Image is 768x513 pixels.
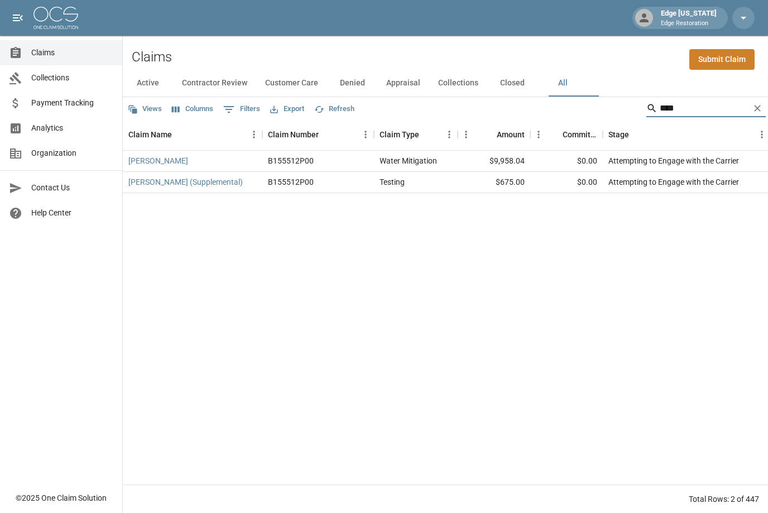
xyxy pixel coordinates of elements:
[31,182,113,194] span: Contact Us
[429,70,487,97] button: Collections
[16,492,107,504] div: © 2025 One Claim Solution
[380,119,419,150] div: Claim Type
[311,100,357,118] button: Refresh
[31,207,113,219] span: Help Center
[128,155,188,166] a: [PERSON_NAME]
[262,119,374,150] div: Claim Number
[220,100,263,118] button: Show filters
[33,7,78,29] img: ocs-logo-white-transparent.png
[608,119,629,150] div: Stage
[128,119,172,150] div: Claim Name
[458,151,530,172] div: $9,958.04
[377,70,429,97] button: Appraisal
[319,127,334,142] button: Sort
[256,70,327,97] button: Customer Care
[656,8,721,28] div: Edge [US_STATE]
[629,127,645,142] button: Sort
[169,100,216,118] button: Select columns
[31,147,113,159] span: Organization
[530,119,603,150] div: Committed Amount
[530,172,603,193] div: $0.00
[419,127,435,142] button: Sort
[661,19,717,28] p: Edge Restoration
[132,49,172,65] h2: Claims
[487,70,537,97] button: Closed
[31,97,113,109] span: Payment Tracking
[481,127,497,142] button: Sort
[172,127,188,142] button: Sort
[380,155,437,166] div: Water Mitigation
[689,493,759,505] div: Total Rows: 2 of 447
[547,127,563,142] button: Sort
[267,100,307,118] button: Export
[31,122,113,134] span: Analytics
[458,172,530,193] div: $675.00
[530,126,547,143] button: Menu
[380,176,405,188] div: Testing
[125,100,165,118] button: Views
[123,119,262,150] div: Claim Name
[268,119,319,150] div: Claim Number
[327,70,377,97] button: Denied
[357,126,374,143] button: Menu
[31,72,113,84] span: Collections
[374,119,458,150] div: Claim Type
[173,70,256,97] button: Contractor Review
[749,100,766,117] button: Clear
[268,155,314,166] div: B155512P00
[537,70,588,97] button: All
[268,176,314,188] div: B155512P00
[31,47,113,59] span: Claims
[530,151,603,172] div: $0.00
[246,126,262,143] button: Menu
[123,70,173,97] button: Active
[608,176,739,188] div: Attempting to Engage with the Carrier
[123,70,768,97] div: dynamic tabs
[608,155,739,166] div: Attempting to Engage with the Carrier
[458,126,474,143] button: Menu
[128,176,243,188] a: [PERSON_NAME] (Supplemental)
[441,126,458,143] button: Menu
[7,7,29,29] button: open drawer
[497,119,525,150] div: Amount
[689,49,755,70] a: Submit Claim
[646,99,766,119] div: Search
[458,119,530,150] div: Amount
[563,119,597,150] div: Committed Amount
